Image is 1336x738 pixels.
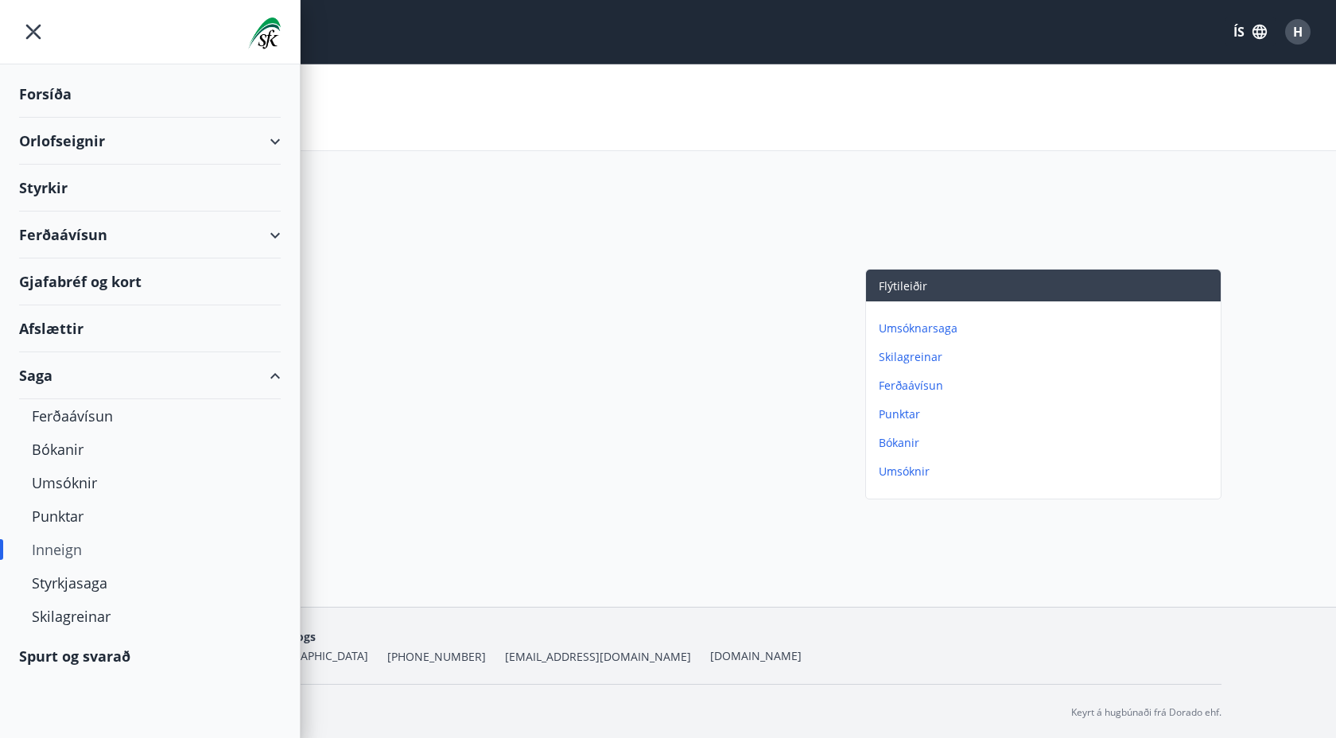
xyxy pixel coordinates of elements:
div: Orlofseignir [19,118,281,165]
button: H [1279,13,1317,51]
div: Afslættir [19,305,281,352]
button: ÍS [1225,17,1276,46]
div: Gjafabréf og kort [19,258,281,305]
div: Umsóknir [32,466,268,499]
div: Bókanir [32,433,268,466]
p: Keyrt á hugbúnaði frá Dorado ehf. [1071,705,1221,720]
p: Ferðaávísun [879,378,1214,394]
span: Flýtileiðir [879,278,927,293]
div: Punktar [32,499,268,533]
p: Punktar [879,406,1214,422]
div: Skilagreinar [32,600,268,633]
div: Styrkjasaga [32,566,268,600]
p: Bókanir [879,435,1214,451]
div: Styrkir [19,165,281,212]
div: Spurt og svarað [19,633,281,679]
span: [EMAIL_ADDRESS][DOMAIN_NAME] [505,649,691,665]
div: Inneign [32,533,268,566]
p: Skilagreinar [879,349,1214,365]
span: H [1293,23,1303,41]
p: Umsóknarsaga [879,320,1214,336]
div: Saga [19,352,281,399]
a: [DOMAIN_NAME] [710,648,802,663]
span: [PHONE_NUMBER] [387,649,486,665]
button: menu [19,17,48,46]
div: Ferðaávísun [19,212,281,258]
img: union_logo [248,17,281,49]
div: Ferðaávísun [32,399,268,433]
p: Umsóknir [879,464,1214,480]
div: Forsíða [19,71,281,118]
